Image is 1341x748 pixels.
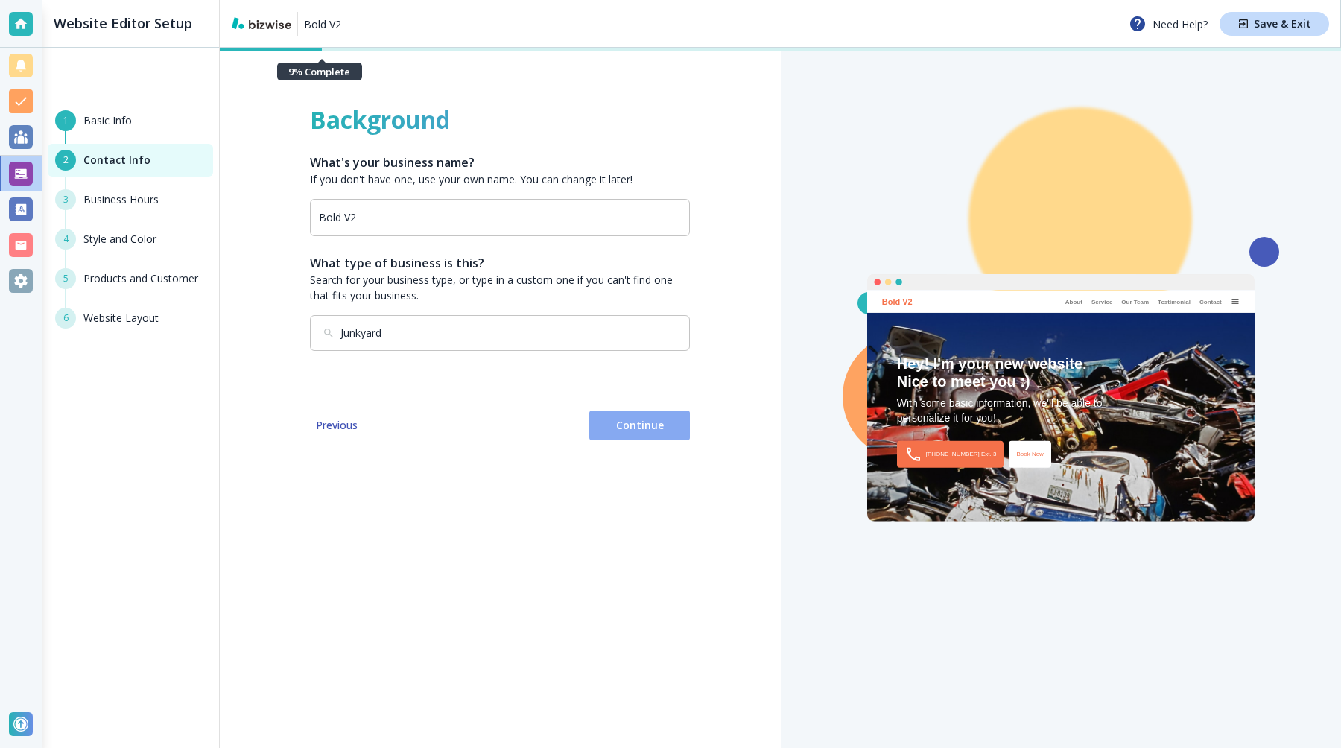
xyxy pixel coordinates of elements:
[1009,440,1050,467] div: Book Now
[1195,299,1226,305] div: Contact
[589,411,690,440] button: Continue
[288,65,350,78] h6: 9 % Complete
[1087,299,1117,305] div: Service
[48,104,213,131] button: 1Basic Info
[319,211,681,224] input: Your business name
[316,418,358,433] span: Previous
[310,411,364,440] button: Previous
[310,153,690,171] h6: What's your business name?
[83,152,150,168] h6: Contact Info
[310,171,690,187] p: If you don't have one, use your own name. You can change it later!
[63,153,69,167] span: 2
[1153,299,1195,305] div: Testimonial
[83,112,132,129] h6: Basic Info
[304,12,341,36] a: Bold V2
[1220,12,1329,36] button: Save & Exit
[310,272,690,303] p: Search for your business type, or type in a custom one if you can't find one that fits your busin...
[882,295,913,308] div: Bold V2
[1254,19,1311,29] h4: Save & Exit
[232,17,291,29] img: bizwise
[48,144,213,177] button: 2Contact Info
[1117,299,1153,305] div: Our Team
[63,114,69,127] span: 1
[54,13,192,34] h2: Website Editor Setup
[1061,299,1087,305] div: About
[897,396,1225,425] div: With some basic information, we'll be able to personalize it for you!
[1129,15,1208,33] p: Need Help?
[310,254,690,272] h6: What type of business is this?
[897,355,1225,390] div: Hey! I'm your new website. Nice to meet you :)
[601,418,678,433] span: Continue
[310,104,690,136] h1: Background
[897,440,1004,467] div: [PHONE_NUMBER] Ext. 3
[304,16,341,32] p: Bold V2
[340,327,661,340] input: Search for your business type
